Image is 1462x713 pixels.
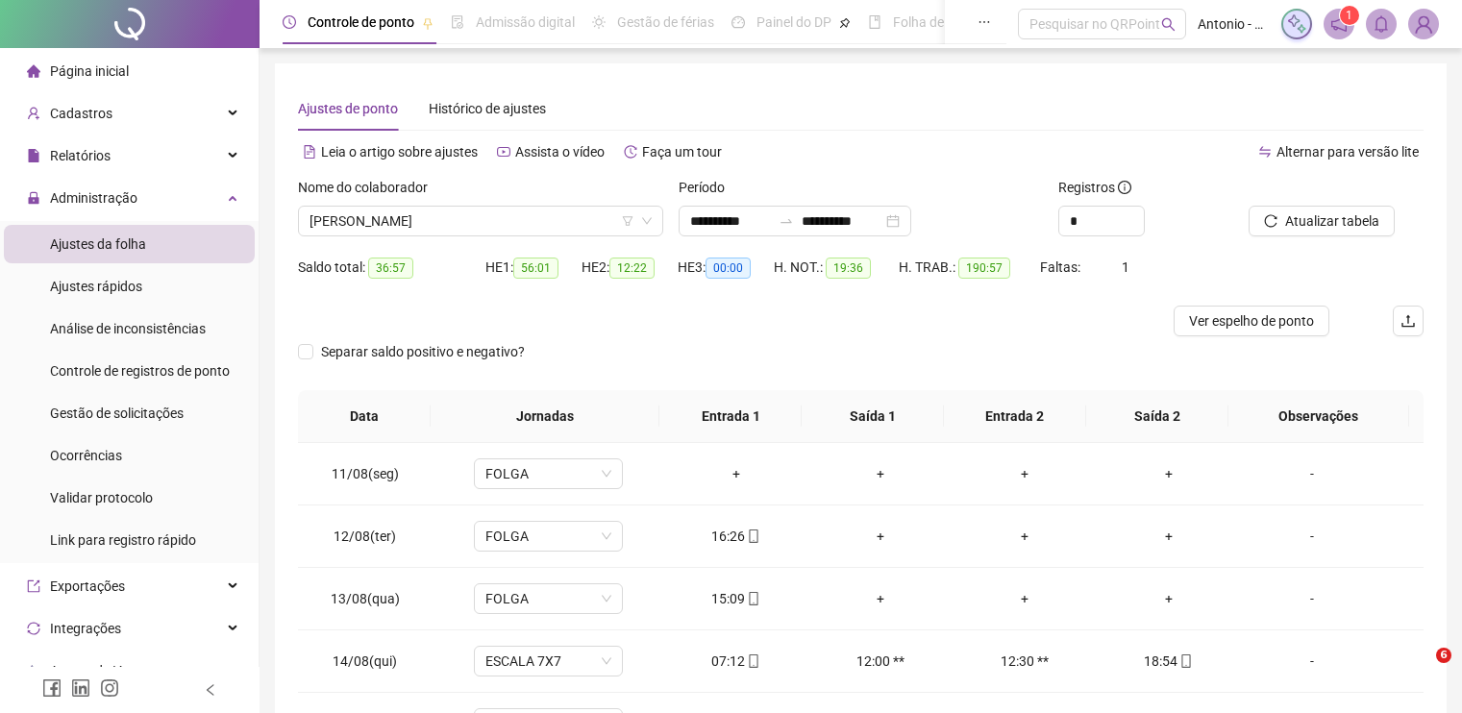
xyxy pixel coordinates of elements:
span: Observações [1244,406,1394,427]
span: Ajustes da folha [50,236,146,252]
span: 1 [1122,259,1129,275]
div: 15:09 [680,588,793,609]
span: 36:57 [368,258,413,279]
span: Gestão de férias [617,14,714,30]
span: Cadastros [50,106,112,121]
div: + [680,463,793,484]
div: + [968,588,1081,609]
span: Ajustes rápidos [50,279,142,294]
span: facebook [42,678,62,698]
div: HE 2: [582,257,678,279]
span: Alternar para versão lite [1276,144,1419,160]
div: H. NOT.: [774,257,899,279]
span: Controle de registros de ponto [50,363,230,379]
span: 13/08(qua) [331,591,400,606]
span: swap-right [779,213,794,229]
span: file [27,149,40,162]
button: Atualizar tabela [1249,206,1395,236]
span: mobile [745,529,760,543]
div: + [1112,588,1226,609]
span: Separar saldo positivo e negativo? [313,341,533,362]
span: bell [1373,15,1390,33]
span: sync [27,622,40,635]
span: Página inicial [50,63,129,79]
sup: 1 [1340,6,1359,25]
span: Assista o vídeo [515,144,605,160]
span: Agente de IA [50,663,125,678]
span: 11/08(seg) [332,466,399,481]
span: Integrações [50,621,121,636]
div: + [824,463,937,484]
iframe: Intercom live chat [1397,648,1443,694]
span: 12:22 [609,258,655,279]
span: Admissão digital [476,14,575,30]
div: 07:12 [680,651,793,672]
span: 14/08(qui) [333,653,397,669]
th: Saída 2 [1086,390,1228,443]
span: Ajustes de ponto [298,101,398,116]
span: history [624,145,637,159]
span: 00:00 [706,258,751,279]
span: sun [592,15,606,29]
span: Faltas: [1040,259,1083,275]
span: Antonio - PERBRAS [1198,13,1270,35]
th: Jornadas [431,390,659,443]
label: Nome do colaborador [298,177,440,198]
div: - [1255,463,1369,484]
div: - [1255,651,1369,672]
div: + [824,588,937,609]
span: 12/08(ter) [334,529,396,544]
div: Saldo total: [298,257,485,279]
div: HE 3: [678,257,774,279]
div: + [968,463,1081,484]
span: user-add [27,107,40,120]
span: swap [1258,145,1272,159]
div: H. TRAB.: [899,257,1039,279]
span: info-circle [1118,181,1131,194]
span: left [204,683,217,697]
span: mobile [745,654,760,668]
th: Data [298,390,431,443]
th: Saída 1 [802,390,944,443]
span: Análise de inconsistências [50,321,206,336]
span: Registros [1058,177,1131,198]
div: 18:54 [1112,651,1226,672]
img: 65710 [1409,10,1438,38]
div: HE 1: [485,257,582,279]
span: Exportações [50,578,125,594]
span: mobile [745,592,760,605]
span: Painel do DP [756,14,831,30]
span: 56:01 [513,258,558,279]
span: reload [1264,214,1277,228]
span: Folha de pagamento [893,14,1016,30]
span: mobile [1177,654,1193,668]
span: Gestão de solicitações [50,406,184,421]
span: FOLGA [485,522,611,551]
span: search [1161,17,1176,32]
span: file-done [451,15,464,29]
span: dashboard [731,15,745,29]
span: ESCALA 7X7 [485,647,611,676]
span: home [27,64,40,78]
span: instagram [100,678,119,698]
span: youtube [497,145,510,159]
img: sparkle-icon.fc2bf0ac1784a2077858766a79e2daf3.svg [1286,13,1307,35]
span: Leia o artigo sobre ajustes [321,144,478,160]
span: 190:57 [958,258,1010,279]
span: FOLGA [485,459,611,488]
span: Link para registro rápido [50,532,196,548]
div: 16:26 [680,526,793,547]
span: Relatórios [50,148,111,163]
span: 19:36 [826,258,871,279]
span: clock-circle [283,15,296,29]
label: Período [679,177,737,198]
div: - [1255,526,1369,547]
div: + [1112,463,1226,484]
div: + [1112,526,1226,547]
span: book [868,15,881,29]
span: Ocorrências [50,448,122,463]
div: + [824,526,937,547]
button: Ver espelho de ponto [1174,306,1329,336]
span: Controle de ponto [308,14,414,30]
span: Atualizar tabela [1285,210,1379,232]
